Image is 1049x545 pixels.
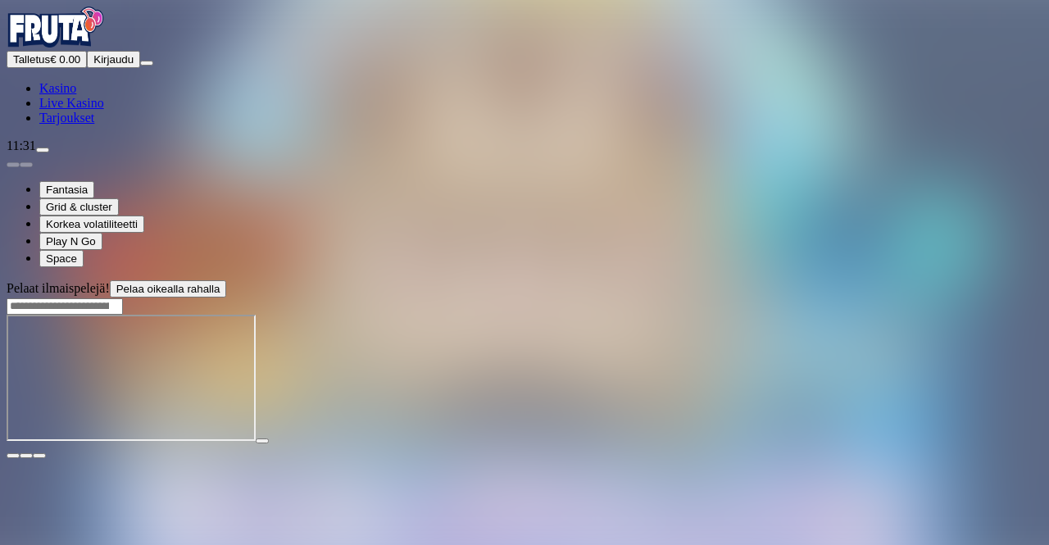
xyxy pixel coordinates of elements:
[7,139,36,152] span: 11:31
[39,81,76,95] a: Kasino
[39,216,144,233] button: Korkea volatiliteetti
[39,233,102,250] button: Play N Go
[39,96,104,110] a: Live Kasino
[116,283,220,295] span: Pelaa oikealla rahalla
[46,218,138,230] span: Korkea volatiliteetti
[33,453,46,458] button: fullscreen icon
[46,184,88,196] span: Fantasia
[7,81,1042,125] nav: Main menu
[13,53,50,66] span: Talletus
[39,250,84,267] button: Space
[7,36,105,50] a: Fruta
[7,7,1042,125] nav: Primary
[36,148,49,152] button: live-chat
[256,438,269,443] button: play icon
[140,61,153,66] button: menu
[39,181,94,198] button: Fantasia
[7,298,123,315] input: Search
[7,7,105,48] img: Fruta
[39,198,119,216] button: Grid & cluster
[7,453,20,458] button: close icon
[46,252,77,265] span: Space
[46,201,112,213] span: Grid & cluster
[20,453,33,458] button: chevron-down icon
[46,235,96,248] span: Play N Go
[39,111,94,125] a: Tarjoukset
[7,51,87,68] button: Talletusplus icon€ 0.00
[93,53,134,66] span: Kirjaudu
[20,162,33,167] button: next slide
[87,51,140,68] button: Kirjaudu
[110,280,227,297] button: Pelaa oikealla rahalla
[7,280,1042,297] div: Pelaat ilmaispelejä!
[50,53,80,66] span: € 0.00
[7,162,20,167] button: prev slide
[7,315,256,441] iframe: Reactoonz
